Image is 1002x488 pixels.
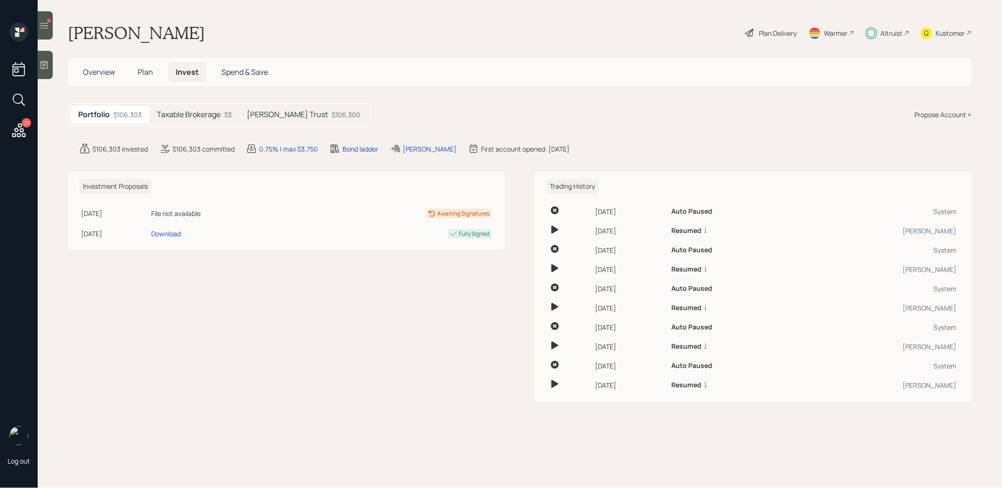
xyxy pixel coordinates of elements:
[172,144,235,154] div: $106,303 committed
[881,28,903,38] div: Altruist
[247,110,328,119] h5: [PERSON_NAME] Trust
[801,264,957,274] div: [PERSON_NAME]
[801,207,957,216] div: System
[595,207,664,216] div: [DATE]
[595,303,664,313] div: [DATE]
[801,303,957,313] div: [PERSON_NAME]
[595,264,664,274] div: [DATE]
[332,110,360,120] div: $106,300
[595,322,664,332] div: [DATE]
[801,245,957,255] div: System
[546,179,599,194] h6: Trading History
[672,362,713,370] h6: Auto Paused
[151,229,181,239] div: Download
[78,110,110,119] h5: Portfolio
[9,426,28,445] img: treva-nostdahl-headshot.png
[672,381,702,389] h6: Resumed
[595,226,664,236] div: [DATE]
[595,245,664,255] div: [DATE]
[92,144,148,154] div: $106,303 invested
[81,208,147,218] div: [DATE]
[672,246,713,254] h6: Auto Paused
[915,110,972,120] div: Propose Account +
[176,67,199,77] span: Invest
[595,380,664,390] div: [DATE]
[79,179,152,194] h6: Investment Proposals
[672,265,702,273] h6: Resumed
[672,343,702,351] h6: Resumed
[68,23,205,43] h1: [PERSON_NAME]
[801,226,957,236] div: [PERSON_NAME]
[801,342,957,352] div: [PERSON_NAME]
[342,144,378,154] div: Bond ladder
[22,118,31,128] div: 21
[224,110,232,120] div: $3
[438,209,490,218] div: Awaiting Signatures
[221,67,268,77] span: Spend & Save
[151,208,297,218] div: File not available
[459,230,490,238] div: Fully Signed
[801,361,957,371] div: System
[672,208,713,216] h6: Auto Paused
[259,144,318,154] div: 0.75% | max $3,750
[672,285,713,293] h6: Auto Paused
[801,380,957,390] div: [PERSON_NAME]
[595,361,664,371] div: [DATE]
[138,67,153,77] span: Plan
[936,28,965,38] div: Kustomer
[157,110,220,119] h5: Taxable Brokerage
[403,144,456,154] div: [PERSON_NAME]
[801,284,957,294] div: System
[672,323,713,331] h6: Auto Paused
[759,28,797,38] div: Plan Delivery
[8,456,30,465] div: Log out
[595,342,664,352] div: [DATE]
[595,284,664,294] div: [DATE]
[801,322,957,332] div: System
[81,229,147,239] div: [DATE]
[672,304,702,312] h6: Resumed
[114,110,142,120] div: $106,303
[481,144,570,154] div: First account opened: [DATE]
[672,227,702,235] h6: Resumed
[824,28,848,38] div: Warmer
[83,67,115,77] span: Overview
